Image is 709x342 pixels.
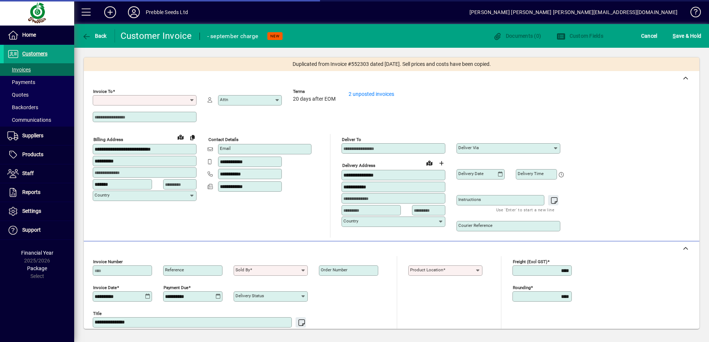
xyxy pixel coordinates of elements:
[93,311,102,316] mat-label: Title
[4,76,74,88] a: Payments
[22,51,47,57] span: Customers
[7,67,31,73] span: Invoices
[671,29,703,43] button: Save & Hold
[435,157,447,169] button: Choose address
[7,117,51,123] span: Communications
[121,30,192,42] div: Customer Invoice
[220,146,231,151] mat-label: Email
[7,92,29,98] span: Quotes
[22,170,34,176] span: Staff
[518,171,544,176] mat-label: Delivery time
[557,33,603,39] span: Custom Fields
[293,60,491,68] span: Duplicated from Invoice #552303 dated [DATE]. Sell prices and costs have been copied.
[342,137,361,142] mat-label: Deliver To
[673,30,701,42] span: ave & Hold
[165,267,184,272] mat-label: Reference
[496,205,554,214] mat-hint: Use 'Enter' to start a new line
[27,265,47,271] span: Package
[410,267,443,272] mat-label: Product location
[207,30,258,42] div: - september charge
[4,114,74,126] a: Communications
[4,145,74,164] a: Products
[685,1,700,26] a: Knowledge Base
[4,183,74,202] a: Reports
[7,104,38,110] span: Backorders
[164,285,188,290] mat-label: Payment due
[244,328,302,336] mat-hint: Use 'Enter' to start a new line
[82,33,107,39] span: Back
[513,259,547,264] mat-label: Freight (excl GST)
[458,223,492,228] mat-label: Courier Reference
[4,26,74,44] a: Home
[343,218,358,224] mat-label: Country
[513,285,531,290] mat-label: Rounding
[641,30,657,42] span: Cancel
[93,259,123,264] mat-label: Invoice number
[673,33,676,39] span: S
[122,6,146,19] button: Profile
[293,89,337,94] span: Terms
[22,133,43,138] span: Suppliers
[423,157,435,169] a: View on map
[146,6,188,18] div: Prebble Seeds Ltd
[95,192,109,198] mat-label: Country
[4,202,74,221] a: Settings
[349,91,394,97] a: 2 unposted invoices
[22,151,43,157] span: Products
[4,88,74,101] a: Quotes
[4,164,74,183] a: Staff
[235,293,264,298] mat-label: Delivery status
[493,33,541,39] span: Documents (0)
[98,6,122,19] button: Add
[175,131,187,143] a: View on map
[22,32,36,38] span: Home
[4,101,74,114] a: Backorders
[491,29,543,43] button: Documents (0)
[458,145,479,150] mat-label: Deliver via
[469,6,677,18] div: [PERSON_NAME] [PERSON_NAME] [PERSON_NAME][EMAIL_ADDRESS][DOMAIN_NAME]
[187,131,198,143] button: Copy to Delivery address
[555,29,605,43] button: Custom Fields
[458,197,481,202] mat-label: Instructions
[80,29,109,43] button: Back
[22,208,41,214] span: Settings
[21,250,53,256] span: Financial Year
[270,34,280,38] span: NEW
[22,227,41,233] span: Support
[7,79,35,85] span: Payments
[293,96,336,102] span: 20 days after EOM
[22,189,40,195] span: Reports
[4,127,74,145] a: Suppliers
[93,89,113,94] mat-label: Invoice To
[4,221,74,239] a: Support
[321,267,347,272] mat-label: Order number
[458,171,484,176] mat-label: Delivery date
[639,29,659,43] button: Cancel
[235,267,250,272] mat-label: Sold by
[74,29,115,43] app-page-header-button: Back
[220,97,228,102] mat-label: Attn
[93,285,117,290] mat-label: Invoice date
[4,63,74,76] a: Invoices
